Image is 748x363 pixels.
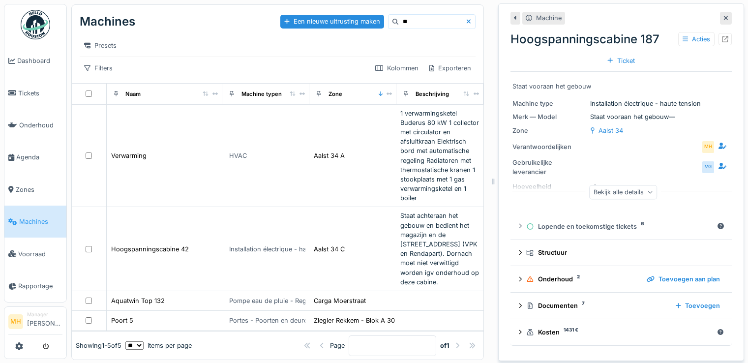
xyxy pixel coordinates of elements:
span: Tickets [18,89,62,98]
a: Agenda [4,141,66,173]
div: Hoogspanningscabine 187 [510,30,732,48]
a: Tickets [4,77,66,109]
a: Machines [4,206,66,238]
div: Exporteren [425,61,476,75]
div: Aquatwin Top 132 [111,296,165,305]
div: Carga Moerstraat [314,296,366,305]
div: Portes - Poorten en deuren [229,316,311,325]
a: Rapportage [4,270,66,302]
div: Staat vooraan het gebouw — [512,112,730,121]
div: Poort 5 [111,316,133,325]
div: Zone [329,90,342,98]
span: Voorraad [18,249,62,259]
li: MH [8,314,23,329]
li: [PERSON_NAME] [27,311,62,332]
div: Machine type [512,99,586,108]
a: Onderhoud [4,109,66,141]
div: Beschrijving [416,90,449,98]
div: Machine typen [241,90,282,98]
span: Zones [16,185,62,194]
div: Aalst 34 A [314,151,345,160]
div: Kolommen [371,61,423,75]
span: Onderhoud [19,121,62,130]
div: MH [701,140,715,154]
summary: Onderhoud2Toevoegen aan plan [514,270,728,288]
a: Voorraad [4,238,66,270]
div: Installation électrique - haute tension [512,99,730,108]
div: Zone [512,126,586,135]
div: Lopende en toekomstige tickets [526,222,714,231]
div: Installation électrique - haute tension [229,244,340,254]
summary: Structuur [514,244,728,262]
div: Filters [80,61,117,75]
div: Verantwoordelijken [512,142,586,151]
div: Kosten [526,328,714,337]
div: Hoogspanningscabine 42 [111,244,189,254]
summary: Lopende en toekomstige tickets6 [514,217,728,236]
div: Onderhoud [526,274,639,284]
div: Structuur [526,248,720,257]
div: Documenten [526,301,668,310]
div: Aalst 34 [598,126,623,135]
div: 1 verwarmingsketel Buderus 80 kW 1 collector met circulator en afsluitkraan Elektrisch bord met a... [400,109,479,203]
div: Showing 1 - 5 of 5 [76,341,121,350]
div: Machines [80,9,135,34]
div: Verwarming [111,151,147,160]
span: Dashboard [17,56,62,65]
a: Zones [4,174,66,206]
div: Aalst 34 C [314,244,345,254]
div: Ticket [603,54,638,67]
span: Rapportage [18,281,62,291]
summary: Kosten1431 € [514,323,728,341]
div: VG [701,160,715,174]
span: Machines [19,217,62,226]
span: Agenda [16,152,62,162]
div: Pompe eau de pluie - Regenwaterpomp [229,296,347,305]
strong: of 1 [440,341,449,350]
div: HVAC [229,151,247,160]
div: Merk — Model [512,112,586,121]
div: Manager [27,311,62,318]
div: Staat achteraan het gebouw en bedient het magazijn en de [STREET_ADDRESS] (VPK en Rendapart). Dor... [400,211,479,287]
div: Staat vooraan het gebouw [512,82,730,91]
div: Een nieuwe uitrusting maken [280,15,384,28]
div: Naam [125,90,141,98]
div: Machine [536,13,562,23]
div: Ziegler Rekkem - Blok A 30 = ex DSV [314,316,424,325]
div: Bekijk alle details [589,185,657,199]
div: Acties [678,32,715,46]
div: items per page [125,341,192,350]
div: Gebruikelijke leverancier [512,158,586,177]
img: Badge_color-CXgf-gQk.svg [21,10,50,39]
a: MH Manager[PERSON_NAME] [8,311,62,334]
div: Toevoegen [672,299,724,312]
div: Page [330,341,345,350]
summary: Documenten7Toevoegen [514,297,728,315]
div: Toevoegen aan plan [643,272,724,286]
a: Dashboard [4,45,66,77]
div: Presets [80,38,121,53]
